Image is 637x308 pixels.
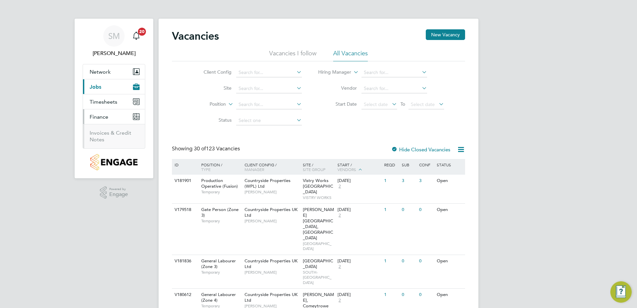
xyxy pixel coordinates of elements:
input: Search for... [361,84,427,93]
span: Network [90,69,111,75]
a: Invoices & Credit Notes [90,130,131,143]
input: Search for... [236,100,302,109]
div: 0 [400,204,417,216]
div: Site / [301,159,336,175]
div: V181836 [173,255,196,267]
div: ID [173,159,196,170]
span: [PERSON_NAME] [245,218,300,224]
div: Status [435,159,464,170]
input: Search for... [361,68,427,77]
span: 20 [138,28,146,36]
label: Client Config [193,69,232,75]
span: Site Group [303,167,325,172]
span: Type [201,167,211,172]
h2: Vacancies [172,29,219,43]
span: [GEOGRAPHIC_DATA] [303,241,334,251]
button: Jobs [83,79,145,94]
label: Vendor [318,85,357,91]
span: Sarah Montgomery [83,49,145,57]
span: SOUTH-[GEOGRAPHIC_DATA] [303,270,334,285]
div: Showing [172,145,241,152]
div: 0 [417,255,435,267]
span: 30 of [194,145,206,152]
span: Temporary [201,218,241,224]
button: New Vacancy [426,29,465,40]
div: 0 [417,289,435,301]
div: V180612 [173,289,196,301]
span: [GEOGRAPHIC_DATA] [303,258,333,269]
div: Start / [336,159,382,176]
a: Go to home page [83,154,145,170]
span: Engage [109,192,128,197]
div: 0 [400,289,417,301]
span: Countryside Properties (WPL) Ltd [245,178,291,189]
label: Hiring Manager [313,69,351,76]
span: 123 Vacancies [194,145,240,152]
li: Vacancies I follow [269,49,317,61]
span: General Labourer (Zone 3) [201,258,236,269]
div: Position / [196,159,243,175]
div: Sub [400,159,417,170]
div: Open [435,204,464,216]
span: SM [108,32,120,40]
div: 1 [382,255,400,267]
div: V179518 [173,204,196,216]
label: Start Date [318,101,357,107]
span: Temporary [201,270,241,275]
div: 0 [417,204,435,216]
span: 2 [337,264,342,270]
label: Status [193,117,232,123]
div: [DATE] [337,258,381,264]
div: Open [435,289,464,301]
span: Finance [90,114,108,120]
a: SM[PERSON_NAME] [83,25,145,57]
input: Search for... [236,68,302,77]
span: Timesheets [90,99,117,105]
span: Jobs [90,84,101,90]
div: Reqd [382,159,400,170]
button: Engage Resource Center [610,281,632,303]
button: Network [83,64,145,79]
button: Timesheets [83,94,145,109]
div: Finance [83,124,145,148]
span: 2 [337,213,342,218]
label: Position [188,101,226,108]
a: Powered byEngage [100,186,128,199]
button: Finance [83,109,145,124]
div: [DATE] [337,292,381,298]
span: Countryside Properties UK Ltd [245,292,298,303]
div: Open [435,255,464,267]
div: Conf [417,159,435,170]
div: Client Config / [243,159,301,175]
span: General Labourer (Zone 4) [201,292,236,303]
div: 0 [400,255,417,267]
nav: Main navigation [75,19,153,178]
span: [PERSON_NAME][GEOGRAPHIC_DATA], [GEOGRAPHIC_DATA] [303,207,334,240]
span: Production Operative (Fusion) [201,178,238,189]
span: Vendors [337,167,356,172]
span: 2 [337,184,342,189]
span: Temporary [201,189,241,195]
div: [DATE] [337,178,381,184]
span: Select date [364,101,388,107]
label: Site [193,85,232,91]
span: [PERSON_NAME] [245,189,300,195]
span: VISTRY WORKS [303,195,334,200]
span: Gate Person (Zone 3) [201,207,239,218]
span: Countryside Properties UK Ltd [245,207,298,218]
div: 1 [382,204,400,216]
div: 3 [400,175,417,187]
span: Select date [411,101,435,107]
a: 20 [130,25,143,47]
li: All Vacancies [333,49,368,61]
input: Select one [236,116,302,125]
img: countryside-properties-logo-retina.png [90,154,137,170]
span: Powered by [109,186,128,192]
span: Manager [245,167,264,172]
div: 1 [382,175,400,187]
div: 3 [417,175,435,187]
div: Open [435,175,464,187]
div: [DATE] [337,207,381,213]
div: V181901 [173,175,196,187]
label: Hide Closed Vacancies [391,146,450,153]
